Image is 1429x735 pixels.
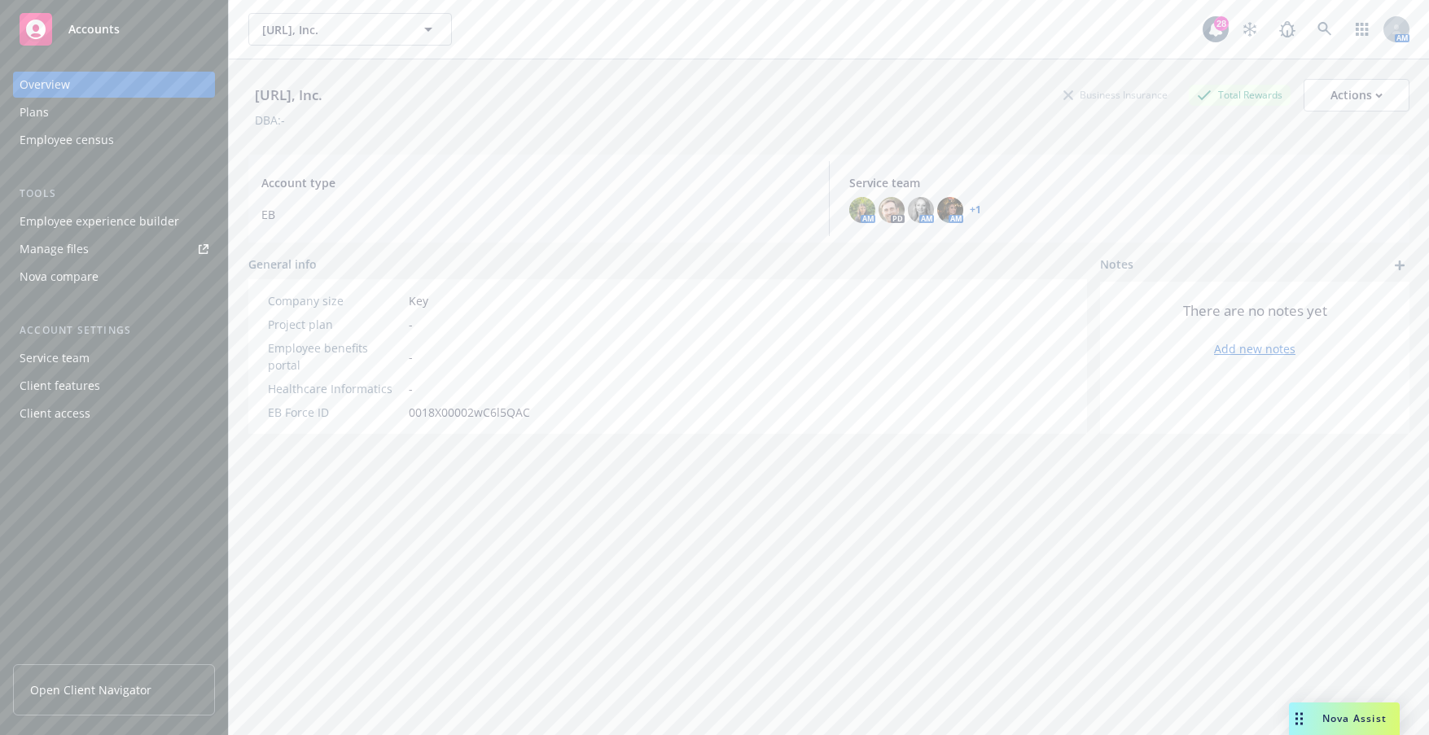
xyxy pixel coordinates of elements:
div: EB Force ID [268,404,402,421]
div: Employee census [20,127,114,153]
div: Plans [20,99,49,125]
div: Employee benefits portal [268,339,402,374]
a: Switch app [1346,13,1379,46]
span: Open Client Navigator [30,681,151,698]
button: Nova Assist [1289,702,1400,735]
div: Overview [20,72,70,98]
span: 0018X00002wC6l5QAC [409,404,530,421]
a: add [1390,256,1409,275]
span: Accounts [68,23,120,36]
a: Stop snowing [1234,13,1266,46]
div: DBA: - [255,112,285,129]
span: There are no notes yet [1183,301,1327,321]
span: EB [261,206,809,223]
div: Employee experience builder [20,208,179,234]
div: 28 [1214,16,1229,31]
div: Service team [20,345,90,371]
div: Actions [1330,80,1383,111]
div: Client access [20,400,90,427]
span: Key [409,292,428,309]
div: Total Rewards [1189,85,1291,105]
a: Overview [13,72,215,98]
a: Plans [13,99,215,125]
a: Client access [13,400,215,427]
img: photo [937,197,963,223]
div: Business Insurance [1055,85,1176,105]
a: +1 [970,205,981,215]
div: Client features [20,373,100,399]
div: Company size [268,292,402,309]
div: Tools [13,186,215,202]
a: Report a Bug [1271,13,1304,46]
img: photo [849,197,875,223]
span: - [409,348,413,365]
a: Service team [13,345,215,371]
button: Actions [1304,79,1409,112]
a: Employee experience builder [13,208,215,234]
a: Add new notes [1214,340,1295,357]
span: Notes [1100,256,1133,275]
img: photo [879,197,905,223]
a: Search [1308,13,1341,46]
a: Manage files [13,236,215,262]
a: Nova compare [13,264,215,290]
div: Healthcare Informatics [268,380,402,397]
span: [URL], Inc. [262,21,403,38]
span: Nova Assist [1322,711,1387,725]
button: [URL], Inc. [248,13,452,46]
img: photo [908,197,934,223]
div: Account settings [13,322,215,339]
a: Employee census [13,127,215,153]
a: Client features [13,373,215,399]
div: Nova compare [20,264,99,290]
span: - [409,380,413,397]
div: Manage files [20,236,89,262]
span: Account type [261,174,809,191]
span: General info [248,256,317,273]
div: Drag to move [1289,702,1309,735]
div: Project plan [268,316,402,333]
div: [URL], Inc. [248,85,329,106]
a: Accounts [13,7,215,52]
span: Service team [849,174,1397,191]
span: - [409,316,413,333]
